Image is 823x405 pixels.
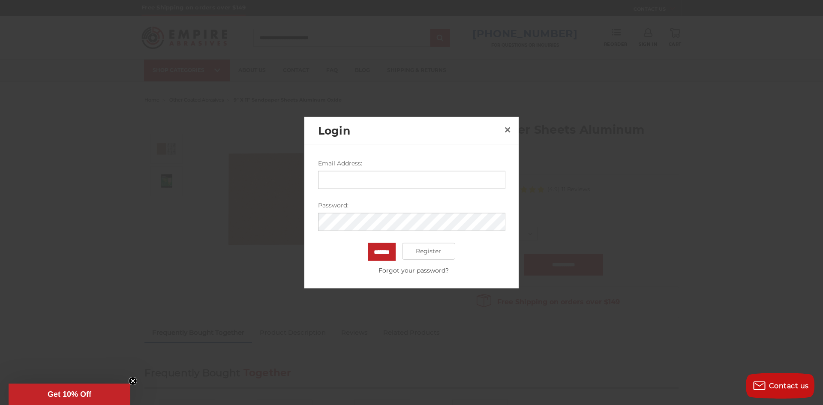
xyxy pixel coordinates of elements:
a: Close [501,123,514,137]
span: Get 10% Off [48,390,91,399]
div: Get 10% OffClose teaser [9,384,130,405]
span: × [504,121,511,138]
label: Password: [318,201,505,210]
button: Close teaser [129,377,137,385]
a: Register [402,243,456,260]
a: Forgot your password? [322,266,505,275]
span: Contact us [769,382,809,390]
label: Email Address: [318,159,505,168]
button: Contact us [746,373,814,399]
h2: Login [318,123,501,139]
